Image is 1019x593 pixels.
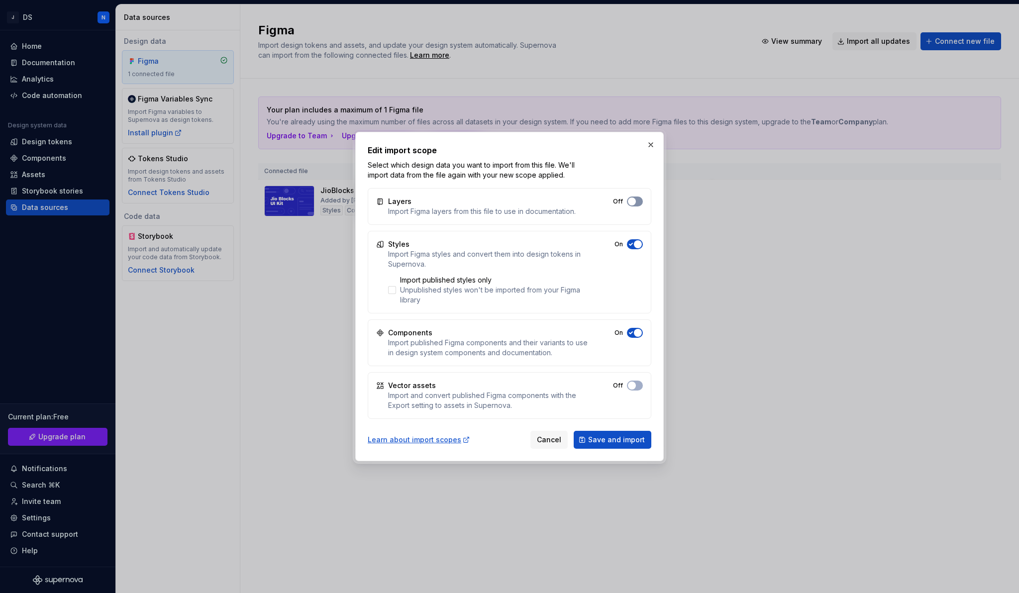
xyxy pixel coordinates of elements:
[530,431,568,449] button: Cancel
[388,239,409,249] div: Styles
[388,391,587,410] div: Import and convert published Figma components with the Export setting to assets in Supernova.
[400,285,589,305] div: Unpublished styles won't be imported from your Figma library
[368,435,470,445] a: Learn about import scopes
[588,435,645,445] span: Save and import
[388,206,576,216] div: Import Figma layers from this file to use in documentation.
[368,144,651,156] h2: Edit import scope
[400,275,589,285] div: Import published styles only
[388,328,432,338] div: Components
[537,435,561,445] span: Cancel
[613,198,623,205] label: Off
[368,160,584,180] p: Select which design data you want to import from this file. We'll import data from the file again...
[388,197,411,206] div: Layers
[614,240,623,248] label: On
[388,338,589,358] div: Import published Figma components and their variants to use in design system components and docum...
[574,431,651,449] button: Save and import
[613,382,623,390] label: Off
[388,381,436,391] div: Vector assets
[614,329,623,337] label: On
[388,249,589,269] div: Import Figma styles and convert them into design tokens in Supernova.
